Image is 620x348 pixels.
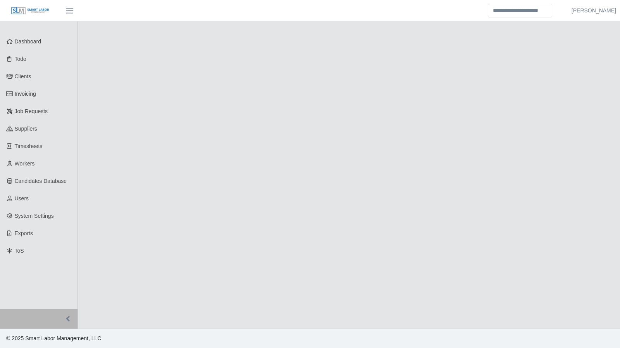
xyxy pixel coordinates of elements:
[15,38,41,45] span: Dashboard
[15,143,43,149] span: Timesheets
[15,230,33,236] span: Exports
[15,73,31,79] span: Clients
[15,213,54,219] span: System Settings
[15,178,67,184] span: Candidates Database
[15,56,26,62] span: Todo
[15,126,37,132] span: Suppliers
[572,7,616,15] a: [PERSON_NAME]
[15,91,36,97] span: Invoicing
[15,195,29,202] span: Users
[15,108,48,114] span: Job Requests
[11,7,50,15] img: SLM Logo
[15,248,24,254] span: ToS
[6,335,101,341] span: © 2025 Smart Labor Management, LLC
[15,160,35,167] span: Workers
[488,4,552,17] input: Search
